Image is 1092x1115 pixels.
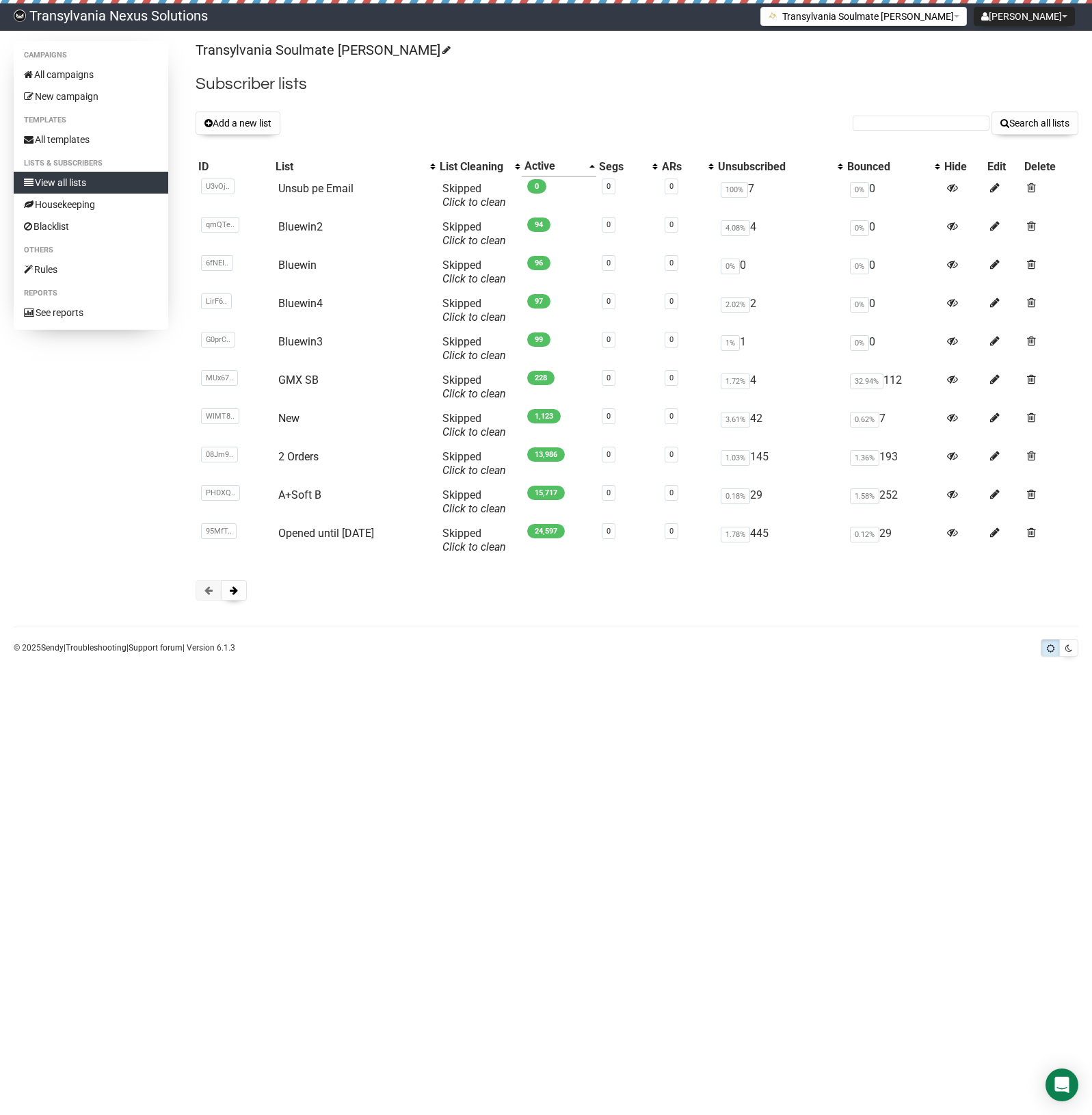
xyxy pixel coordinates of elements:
div: ARs [662,160,702,174]
a: 0 [669,527,674,536]
th: Delete: No sort applied, sorting is disabled [1022,157,1078,176]
th: Bounced: No sort applied, activate to apply an ascending sort [844,157,942,176]
a: 0 [607,527,611,536]
span: Skipped [442,412,506,438]
th: ID: No sort applied, sorting is disabled [196,157,272,176]
td: 0 [844,215,942,253]
a: Opened until [DATE] [278,527,374,540]
a: Bluewin2 [278,220,323,233]
h2: Subscriber lists [196,72,1078,96]
span: MUx67.. [201,370,238,386]
span: 08Jm9.. [201,447,238,462]
th: List Cleaning: No sort applied, activate to apply an ascending sort [437,157,522,176]
div: Hide [944,160,982,174]
a: Housekeeping [14,194,168,215]
td: 1 [715,330,844,368]
button: Search all lists [991,112,1078,135]
td: 29 [844,521,942,560]
button: Transylvania Soulmate [PERSON_NAME] [760,7,967,26]
span: 13,986 [527,447,565,462]
a: 0 [607,488,611,497]
li: Others [14,242,168,259]
a: Click to clean [442,425,506,438]
button: [PERSON_NAME] [974,7,1075,26]
a: See reports [14,302,168,324]
span: 1.36% [850,450,879,466]
th: Edit: No sort applied, sorting is disabled [985,157,1022,176]
span: 1,123 [527,409,561,423]
a: View all lists [14,172,168,194]
a: 0 [669,297,674,306]
span: 0.62% [850,412,879,428]
div: Delete [1024,160,1076,174]
a: 0 [607,259,611,267]
a: Rules [14,259,168,280]
a: Click to clean [442,272,506,285]
a: Click to clean [442,464,506,477]
div: Segs [599,160,645,174]
td: 2 [715,291,844,330]
span: U3vOj.. [201,179,235,194]
a: Click to clean [442,311,506,324]
a: Bluewin [278,259,317,272]
a: 0 [669,450,674,459]
span: 0% [721,259,740,274]
span: 6fNEI.. [201,255,233,271]
a: Click to clean [442,234,506,247]
a: 0 [669,335,674,344]
a: 0 [607,373,611,382]
th: Hide: No sort applied, sorting is disabled [942,157,985,176]
span: 96 [527,256,550,270]
a: 0 [669,259,674,267]
td: 252 [844,483,942,521]
a: 0 [669,488,674,497]
td: 0 [715,253,844,291]
span: 94 [527,218,550,232]
a: 0 [607,220,611,229]
a: Troubleshooting [66,643,126,653]
th: ARs: No sort applied, activate to apply an ascending sort [659,157,715,176]
span: 1.03% [721,450,750,466]
td: 0 [844,253,942,291]
button: Add a new list [196,112,280,135]
td: 29 [715,483,844,521]
div: Open Intercom Messenger [1046,1068,1078,1101]
a: All campaigns [14,64,168,86]
span: 1% [721,335,740,351]
span: 0% [850,297,869,313]
span: WlMT8.. [201,408,239,424]
span: G0prC.. [201,332,235,347]
a: Click to clean [442,540,506,553]
span: 0 [527,179,546,194]
td: 7 [844,406,942,445]
td: 445 [715,521,844,560]
div: Edit [987,160,1019,174]
td: 0 [844,330,942,368]
span: 97 [527,294,550,309]
td: 112 [844,368,942,406]
span: Skipped [442,373,506,400]
li: Campaigns [14,47,168,64]
span: 1.78% [721,527,750,542]
span: 32.94% [850,373,883,389]
span: Skipped [442,220,506,247]
a: Click to clean [442,387,506,400]
td: 42 [715,406,844,445]
td: 0 [844,291,942,330]
a: Blacklist [14,215,168,237]
a: 0 [669,412,674,421]
li: Templates [14,112,168,129]
td: 4 [715,215,844,253]
div: Active [524,159,583,173]
span: Skipped [442,259,506,285]
a: New campaign [14,86,168,107]
span: 95MfT.. [201,523,237,539]
span: Skipped [442,297,506,324]
a: Bluewin3 [278,335,323,348]
a: Click to clean [442,502,506,515]
th: Active: Ascending sort applied, activate to apply a descending sort [522,157,596,176]
a: Click to clean [442,196,506,209]
a: Unsub pe Email [278,182,354,195]
a: 0 [669,373,674,382]
span: 99 [527,332,550,347]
